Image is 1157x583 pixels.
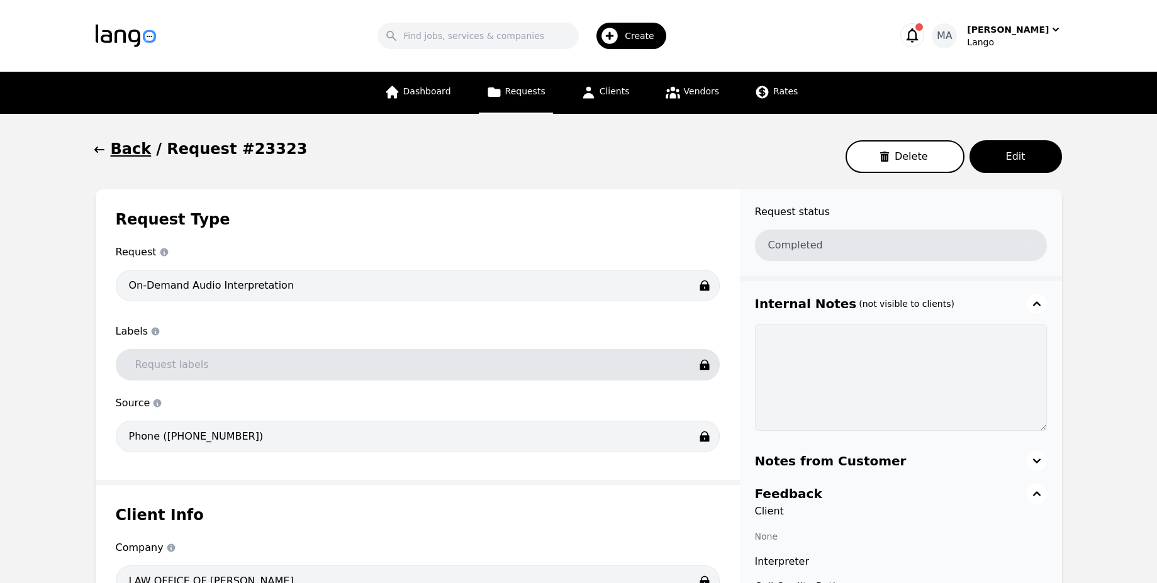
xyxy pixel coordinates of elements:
[403,86,451,96] span: Dashboard
[967,23,1049,36] div: [PERSON_NAME]
[932,23,1061,48] button: MA[PERSON_NAME]Lango
[755,485,822,502] h3: Feedback
[937,28,953,43] span: MA
[116,245,720,260] span: Request
[96,139,152,159] button: Back
[625,30,663,42] span: Create
[377,72,459,114] a: Dashboard
[377,23,579,49] input: Find jobs, services & companies
[967,36,1061,48] div: Lango
[479,72,553,114] a: Requests
[116,540,720,555] span: Company
[755,204,1047,219] span: Request status
[96,25,156,47] img: Logo
[755,504,1047,519] span: Client
[755,554,1047,569] span: Interpreter
[111,139,152,159] h1: Back
[755,452,907,470] h3: Notes from Customer
[755,295,857,313] h3: Internal Notes
[156,139,307,159] h1: / Request #23323
[773,86,798,96] span: Rates
[859,297,954,310] h3: (not visible to clients)
[600,86,630,96] span: Clients
[970,140,1062,173] button: Edit
[657,72,727,114] a: Vendors
[755,531,778,541] span: None
[684,86,719,96] span: Vendors
[116,324,720,339] span: Labels
[579,18,674,54] button: Create
[846,140,964,173] button: Delete
[573,72,637,114] a: Clients
[116,209,720,230] h1: Request Type
[116,396,720,411] span: Source
[747,72,805,114] a: Rates
[505,86,545,96] span: Requests
[116,505,720,525] h1: Client Info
